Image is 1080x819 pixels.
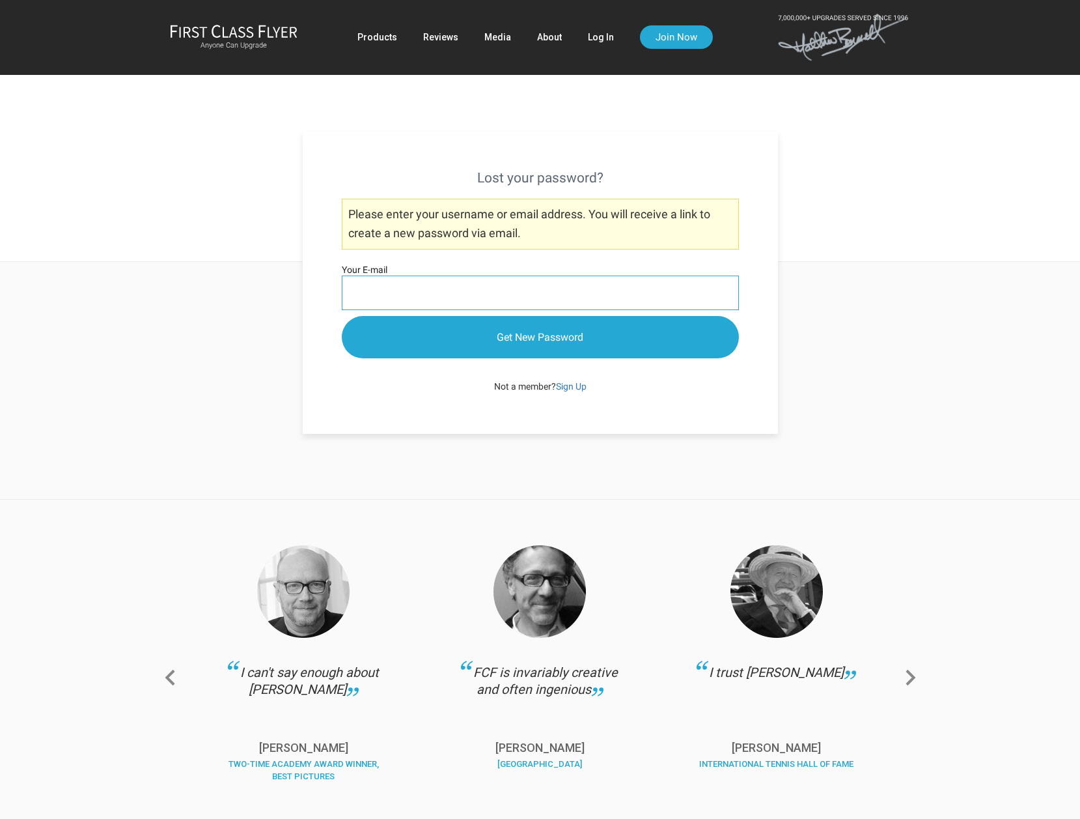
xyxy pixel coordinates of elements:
a: Join Now [640,25,713,49]
div: International Tennis Hall of Fame [697,758,855,780]
a: Previous slide [159,665,180,698]
div: Two-Time Academy Award Winner, Best Pictures [224,758,382,792]
a: Products [357,25,397,49]
input: Get New Password [342,316,739,358]
strong: Lost your password? [477,170,603,186]
a: Next slide [900,665,921,698]
img: Collins.png [730,545,823,638]
p: [PERSON_NAME] [461,742,619,754]
p: [PERSON_NAME] [697,742,855,754]
img: First Class Flyer [170,24,298,38]
a: First Class FlyerAnyone Can Upgrade [170,24,298,50]
p: Please enter your username or email address. You will receive a link to create a new password via... [342,199,739,250]
a: Media [484,25,511,49]
small: Anyone Can Upgrade [170,41,298,50]
a: About [537,25,562,49]
a: Reviews [423,25,458,49]
label: Your E-mail [342,263,387,277]
img: Haggis-v2.png [257,545,350,638]
div: FCF is invariably creative and often ingenious [461,664,619,729]
div: I trust [PERSON_NAME] [697,664,855,729]
span: Not a member? [494,381,587,392]
a: Sign Up [556,381,587,392]
img: Thomas.png [493,545,586,638]
a: Log In [588,25,614,49]
div: [GEOGRAPHIC_DATA] [461,758,619,780]
div: I can't say enough about [PERSON_NAME] [224,664,382,729]
p: [PERSON_NAME] [224,742,382,754]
